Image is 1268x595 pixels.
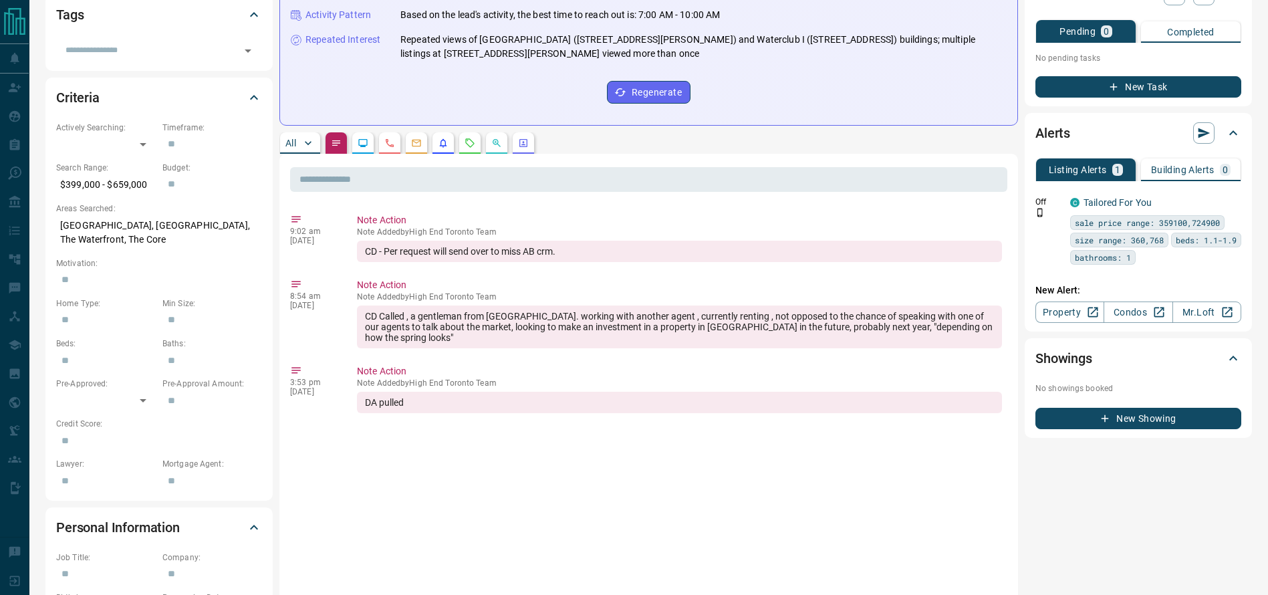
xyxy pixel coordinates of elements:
[1035,196,1062,208] p: Off
[411,138,422,148] svg: Emails
[491,138,502,148] svg: Opportunities
[56,511,262,544] div: Personal Information
[290,378,337,387] p: 3:53 pm
[1049,165,1107,174] p: Listing Alerts
[1035,342,1241,374] div: Showings
[56,162,156,174] p: Search Range:
[1035,117,1241,149] div: Alerts
[1075,233,1164,247] span: size range: 360,768
[239,41,257,60] button: Open
[56,215,262,251] p: [GEOGRAPHIC_DATA], [GEOGRAPHIC_DATA], The Waterfront, The Core
[1070,198,1080,207] div: condos.ca
[1035,348,1092,369] h2: Showings
[162,122,262,134] p: Timeframe:
[305,8,371,22] p: Activity Pattern
[305,33,380,47] p: Repeated Interest
[1035,76,1241,98] button: New Task
[285,138,296,148] p: All
[400,8,720,22] p: Based on the lead's activity, the best time to reach out is: 7:00 AM - 10:00 AM
[290,291,337,301] p: 8:54 am
[162,297,262,310] p: Min Size:
[162,552,262,564] p: Company:
[290,236,337,245] p: [DATE]
[1035,283,1241,297] p: New Alert:
[1035,302,1104,323] a: Property
[290,387,337,396] p: [DATE]
[56,174,156,196] p: $399,000 - $659,000
[1075,251,1131,264] span: bathrooms: 1
[56,82,262,114] div: Criteria
[1104,302,1172,323] a: Condos
[162,458,262,470] p: Mortgage Agent:
[607,81,690,104] button: Regenerate
[162,378,262,390] p: Pre-Approval Amount:
[438,138,449,148] svg: Listing Alerts
[357,306,1002,348] div: CD Called , a gentleman from [GEOGRAPHIC_DATA]. working with another agent , currently renting , ...
[400,33,1007,61] p: Repeated views of [GEOGRAPHIC_DATA] ([STREET_ADDRESS][PERSON_NAME]) and Waterclub I ([STREET_ADDR...
[1172,302,1241,323] a: Mr.Loft
[357,227,1002,237] p: Note Added by High End Toronto Team
[56,458,156,470] p: Lawyer:
[331,138,342,148] svg: Notes
[357,241,1002,262] div: CD - Per request will send over to miss AB crm.
[56,203,262,215] p: Areas Searched:
[357,213,1002,227] p: Note Action
[162,338,262,350] p: Baths:
[1075,216,1220,229] span: sale price range: 359100,724900
[290,301,337,310] p: [DATE]
[1084,197,1152,208] a: Tailored For You
[56,552,156,564] p: Job Title:
[56,87,100,108] h2: Criteria
[1035,382,1241,394] p: No showings booked
[162,162,262,174] p: Budget:
[465,138,475,148] svg: Requests
[357,292,1002,302] p: Note Added by High End Toronto Team
[384,138,395,148] svg: Calls
[357,392,1002,413] div: DA pulled
[290,227,337,236] p: 9:02 am
[1115,165,1120,174] p: 1
[1035,122,1070,144] h2: Alerts
[56,297,156,310] p: Home Type:
[1035,408,1241,429] button: New Showing
[358,138,368,148] svg: Lead Browsing Activity
[1223,165,1228,174] p: 0
[357,364,1002,378] p: Note Action
[518,138,529,148] svg: Agent Actions
[357,378,1002,388] p: Note Added by High End Toronto Team
[1176,233,1237,247] span: beds: 1.1-1.9
[1035,48,1241,68] p: No pending tasks
[1035,208,1045,217] svg: Push Notification Only
[56,378,156,390] p: Pre-Approved:
[56,338,156,350] p: Beds:
[1167,27,1215,37] p: Completed
[56,418,262,430] p: Credit Score:
[1104,27,1109,36] p: 0
[56,4,84,25] h2: Tags
[56,257,262,269] p: Motivation:
[357,278,1002,292] p: Note Action
[1151,165,1215,174] p: Building Alerts
[1059,27,1096,36] p: Pending
[56,122,156,134] p: Actively Searching:
[56,517,180,538] h2: Personal Information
